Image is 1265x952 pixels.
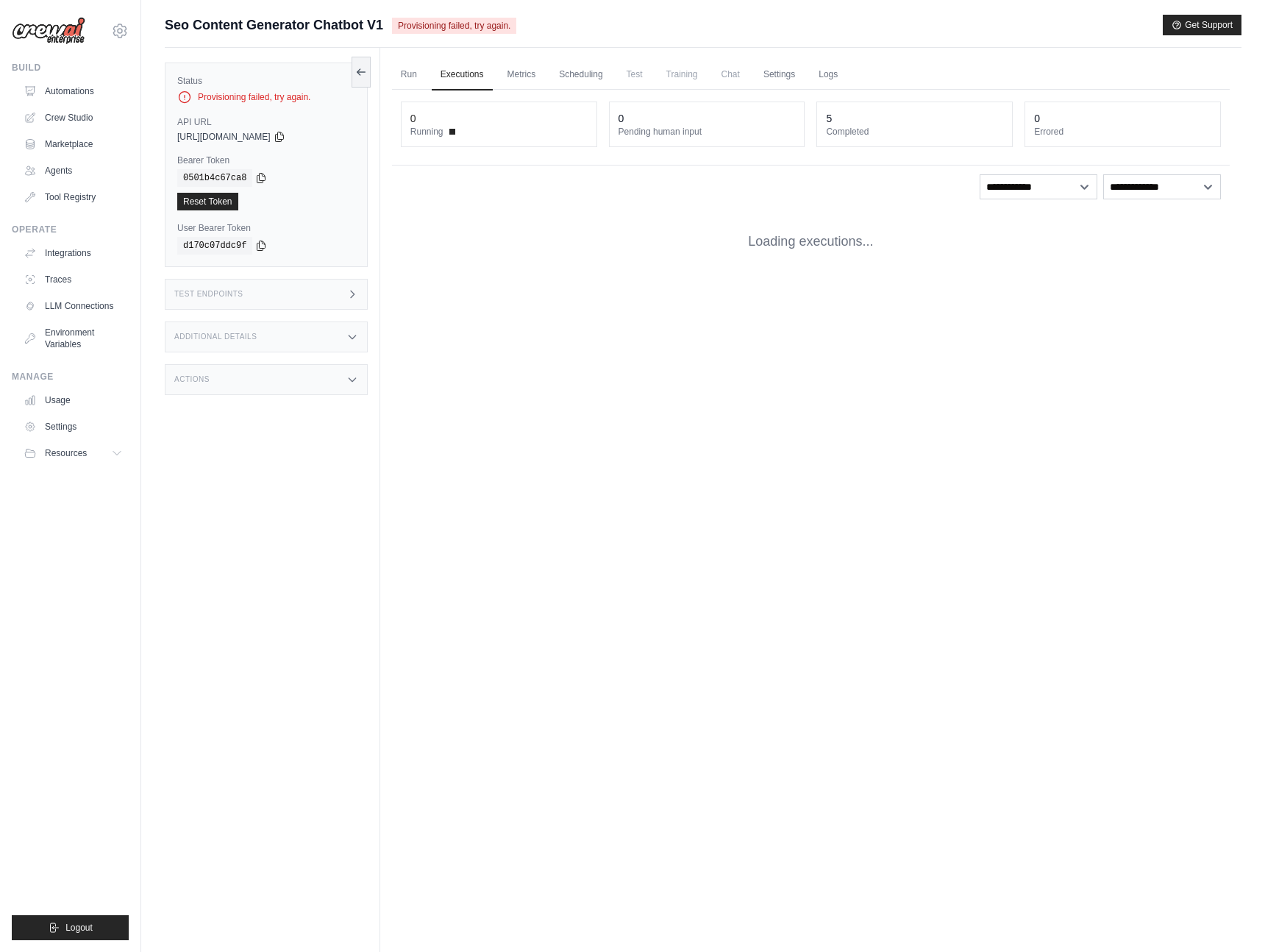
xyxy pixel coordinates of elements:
[12,224,129,235] div: Operate
[550,60,611,90] a: Scheduling
[177,222,355,234] label: User Bearer Token
[18,106,129,129] a: Crew Studio
[174,375,210,384] h3: Actions
[65,922,93,934] span: Logout
[392,208,1230,275] div: Loading executions...
[499,60,545,90] a: Metrics
[177,116,355,128] label: API URL
[12,62,129,74] div: Build
[826,111,832,126] div: 5
[18,241,129,265] a: Integrations
[1034,111,1040,126] div: 0
[165,15,383,35] span: Seo Content Generator Chatbot V1
[392,60,426,90] a: Run
[618,60,652,89] span: Test
[177,131,271,143] span: [URL][DOMAIN_NAME]
[658,60,707,89] span: Training is not available until the deployment is complete
[18,388,129,412] a: Usage
[810,60,847,90] a: Logs
[177,237,252,255] code: d170c07ddc9f
[177,90,355,104] div: Provisioning failed, try again.
[12,915,129,940] button: Logout
[619,126,796,138] dt: Pending human input
[18,441,129,465] button: Resources
[392,18,516,34] span: Provisioning failed, try again.
[18,415,129,438] a: Settings
[18,294,129,318] a: LLM Connections
[45,447,87,459] span: Resources
[12,371,129,383] div: Manage
[18,159,129,182] a: Agents
[18,79,129,103] a: Automations
[755,60,804,90] a: Settings
[12,17,85,45] img: Logo
[177,193,238,210] a: Reset Token
[174,333,257,341] h3: Additional Details
[826,126,1003,138] dt: Completed
[432,60,493,90] a: Executions
[619,111,624,126] div: 0
[18,132,129,156] a: Marketplace
[177,75,355,87] label: Status
[713,60,749,89] span: Chat is not available until the deployment is complete
[174,290,243,299] h3: Test Endpoints
[410,126,443,138] span: Running
[177,169,252,187] code: 0501b4c67ca8
[410,111,416,126] div: 0
[18,321,129,356] a: Environment Variables
[177,154,355,166] label: Bearer Token
[1034,126,1211,138] dt: Errored
[1163,15,1241,35] button: Get Support
[18,185,129,209] a: Tool Registry
[18,268,129,291] a: Traces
